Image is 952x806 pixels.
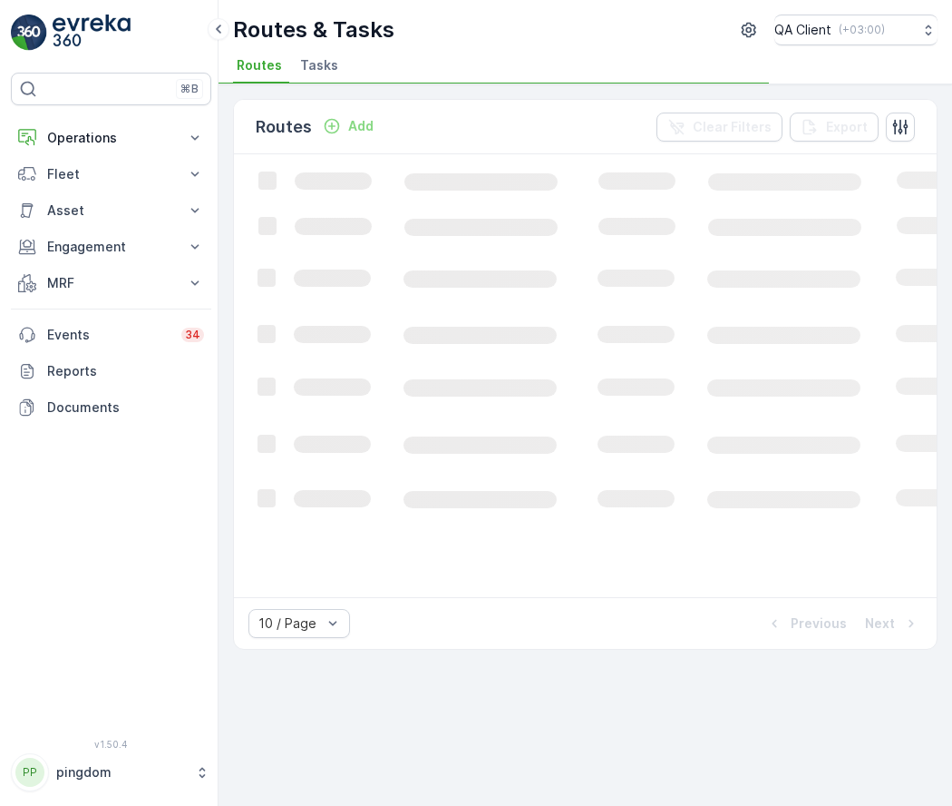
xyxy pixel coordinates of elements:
button: QA Client(+03:00) [774,15,937,45]
button: Operations [11,120,211,156]
button: Clear Filters [656,113,782,142]
button: Engagement [11,229,211,265]
p: Previous [791,614,847,633]
p: Routes & Tasks [233,15,394,44]
a: Events34 [11,317,211,353]
div: PP [15,758,44,787]
p: Routes [256,114,312,140]
button: MRF [11,265,211,301]
p: Export [826,118,868,136]
p: Next [865,614,895,633]
p: Operations [47,129,175,147]
p: ( +03:00 ) [839,23,885,37]
a: Documents [11,389,211,426]
p: QA Client [774,21,831,39]
span: Tasks [300,56,338,74]
img: logo_light-DOdMpM7g.png [53,15,131,51]
p: Fleet [47,165,175,183]
p: 34 [185,328,200,342]
img: logo [11,15,47,51]
p: Engagement [47,238,175,256]
p: Documents [47,398,204,417]
button: Fleet [11,156,211,192]
button: PPpingdom [11,753,211,791]
button: Add [316,115,381,137]
p: Reports [47,362,204,380]
p: pingdom [56,763,186,781]
p: Clear Filters [693,118,772,136]
p: Events [47,326,170,344]
a: Reports [11,353,211,389]
p: MRF [47,274,175,292]
span: Routes [237,56,282,74]
span: v 1.50.4 [11,739,211,750]
p: Asset [47,201,175,220]
p: Add [348,117,374,135]
button: Previous [763,613,849,634]
button: Next [863,613,922,634]
button: Asset [11,192,211,229]
p: ⌘B [180,82,199,96]
button: Export [790,113,879,142]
